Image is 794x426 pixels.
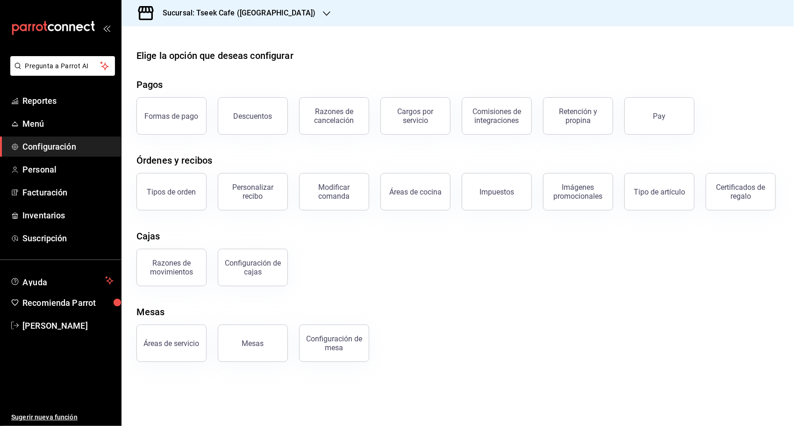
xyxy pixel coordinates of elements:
[218,249,288,286] button: Configuración de cajas
[543,97,613,135] button: Retención y propina
[22,319,114,332] span: [PERSON_NAME]
[389,188,442,196] div: Áreas de cocina
[136,229,160,243] div: Cajas
[22,296,114,309] span: Recomienda Parrot
[712,183,770,201] div: Certificados de regalo
[7,68,115,78] a: Pregunta a Parrot AI
[145,112,199,121] div: Formas de pago
[103,24,110,32] button: open_drawer_menu
[155,7,315,19] h3: Sucursal: Tseek Cafe ([GEOGRAPHIC_DATA])
[22,209,114,222] span: Inventarios
[305,107,363,125] div: Razones de cancelación
[147,188,196,196] div: Tipos de orden
[299,173,369,210] button: Modificar comanda
[386,107,444,125] div: Cargos por servicio
[22,163,114,176] span: Personal
[624,97,694,135] button: Pay
[22,117,114,130] span: Menú
[706,173,776,210] button: Certificados de regalo
[136,305,165,319] div: Mesas
[543,173,613,210] button: Imágenes promocionales
[380,97,451,135] button: Cargos por servicio
[305,334,363,352] div: Configuración de mesa
[224,183,282,201] div: Personalizar recibo
[299,97,369,135] button: Razones de cancelación
[479,188,514,196] div: Impuestos
[299,325,369,362] button: Configuración de mesa
[224,259,282,276] div: Configuración de cajas
[136,49,293,63] div: Elige la opción que deseas configurar
[22,232,114,245] span: Suscripción
[218,173,288,210] button: Personalizar recibo
[468,107,526,125] div: Comisiones de integraciones
[25,61,100,71] span: Pregunta a Parrot AI
[624,173,694,210] button: Tipo de artículo
[136,249,207,286] button: Razones de movimientos
[136,97,207,135] button: Formas de pago
[136,153,212,167] div: Órdenes y recibos
[549,107,607,125] div: Retención y propina
[462,173,532,210] button: Impuestos
[462,97,532,135] button: Comisiones de integraciones
[234,112,272,121] div: Descuentos
[11,412,114,422] span: Sugerir nueva función
[143,259,200,276] div: Razones de movimientos
[242,339,264,348] div: Mesas
[10,56,115,76] button: Pregunta a Parrot AI
[218,325,288,362] button: Mesas
[22,140,114,153] span: Configuración
[218,97,288,135] button: Descuentos
[136,78,163,92] div: Pagos
[549,183,607,201] div: Imágenes promocionales
[136,325,207,362] button: Áreas de servicio
[144,339,200,348] div: Áreas de servicio
[136,173,207,210] button: Tipos de orden
[22,275,101,286] span: Ayuda
[305,183,363,201] div: Modificar comanda
[653,112,666,121] div: Pay
[22,94,114,107] span: Reportes
[634,188,685,196] div: Tipo de artículo
[22,186,114,199] span: Facturación
[380,173,451,210] button: Áreas de cocina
